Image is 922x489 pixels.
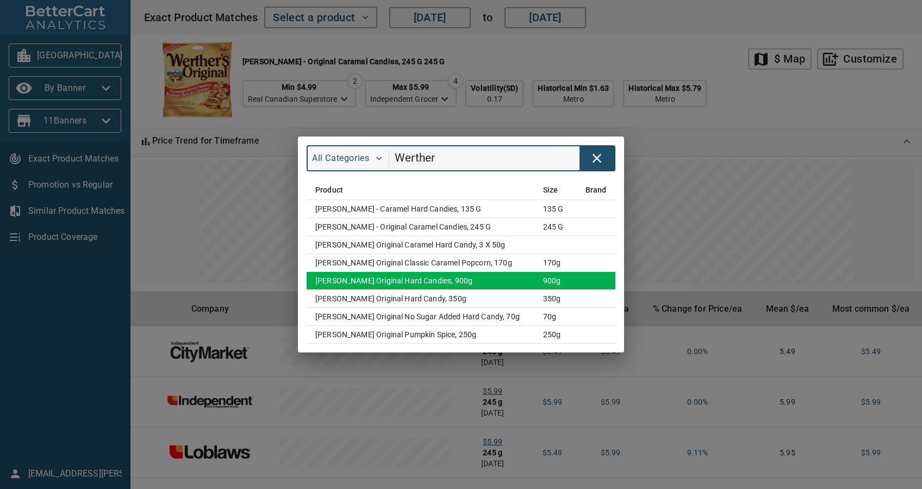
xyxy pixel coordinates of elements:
span: 245 g [543,222,564,231]
span: 350g [543,294,561,303]
span: 170g [543,258,561,267]
th: Brand [577,180,615,200]
span: 135 g [543,205,564,213]
td: [PERSON_NAME] Original No Sugar Added Hard Candy, 70g [307,308,534,326]
span: 900g [543,276,561,285]
button: All Categories [308,148,387,168]
span: All Categories [312,152,382,165]
td: [PERSON_NAME] Original Caramel Hard Candy, 3 x 50g [307,236,534,254]
span: 70g [543,312,556,321]
button: clear [585,146,609,171]
input: search [395,148,580,169]
td: [PERSON_NAME] Original Pumpkin Spice, 250g [307,326,534,344]
td: [PERSON_NAME] - Original Caramel Candies, 245 g [307,218,534,236]
td: [PERSON_NAME] Original Classic Caramel Popcorn, 170g [307,254,534,272]
span: 250g [543,330,561,339]
th: Product [307,180,534,200]
td: [PERSON_NAME] - Caramel Hard Candies, 135 g [307,200,534,218]
td: [PERSON_NAME] Original Hard Candies, 900g [307,272,534,290]
th: Size [534,180,577,200]
td: [PERSON_NAME] Original Hard Candy, 350g [307,290,534,308]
